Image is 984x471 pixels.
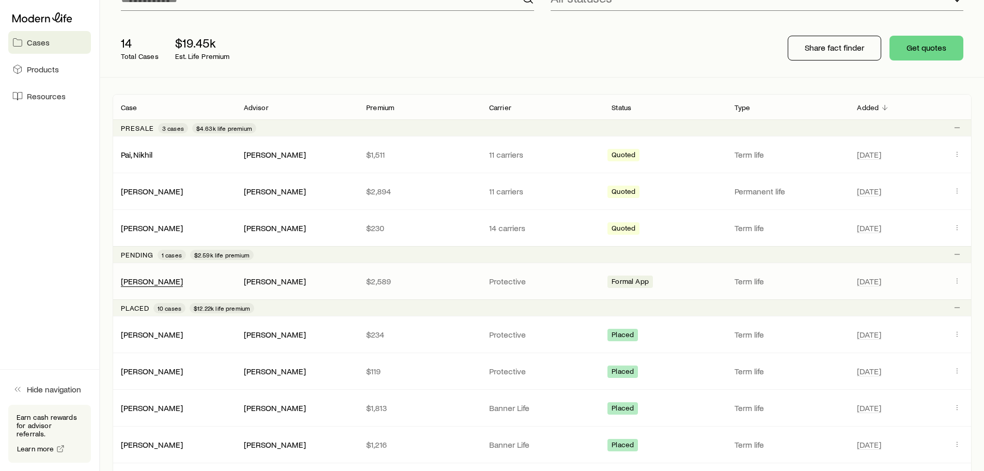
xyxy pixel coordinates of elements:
[27,384,81,394] span: Hide navigation
[489,439,596,450] p: Banner Life
[121,149,152,160] div: Pai, Nikhil
[366,403,473,413] p: $1,813
[8,405,91,463] div: Earn cash rewards for advisor referrals.Learn more
[489,103,511,112] p: Carrier
[121,103,137,112] p: Case
[735,366,841,376] p: Term life
[612,404,634,415] span: Placed
[244,366,306,377] div: [PERSON_NAME]
[735,149,841,160] p: Term life
[244,439,306,450] div: [PERSON_NAME]
[489,186,596,196] p: 11 carriers
[244,329,306,340] div: [PERSON_NAME]
[8,378,91,401] button: Hide navigation
[121,329,183,340] div: [PERSON_NAME]
[366,223,473,233] p: $230
[612,367,634,378] span: Placed
[612,440,634,451] span: Placed
[857,103,879,112] p: Added
[244,149,306,160] div: [PERSON_NAME]
[27,64,59,74] span: Products
[735,223,841,233] p: Term life
[121,439,183,449] a: [PERSON_NAME]
[121,329,183,339] a: [PERSON_NAME]
[244,276,306,287] div: [PERSON_NAME]
[366,276,473,286] p: $2,589
[244,403,306,414] div: [PERSON_NAME]
[175,36,230,50] p: $19.45k
[158,304,181,312] span: 10 cases
[366,103,394,112] p: Premium
[121,149,152,159] a: Pai, Nikhil
[8,58,91,81] a: Products
[121,276,183,286] a: [PERSON_NAME]
[121,223,183,234] div: [PERSON_NAME]
[244,103,269,112] p: Advisor
[121,223,183,233] a: [PERSON_NAME]
[612,330,634,341] span: Placed
[735,103,751,112] p: Type
[735,276,841,286] p: Term life
[8,31,91,54] a: Cases
[489,403,596,413] p: Banner Life
[788,36,881,60] button: Share fact finder
[175,52,230,60] p: Est. Life Premium
[196,124,252,132] span: $4.63k life premium
[27,37,50,48] span: Cases
[857,329,881,340] span: [DATE]
[121,366,183,377] div: [PERSON_NAME]
[889,36,963,60] button: Get quotes
[735,403,841,413] p: Term life
[121,403,183,414] div: [PERSON_NAME]
[244,186,306,197] div: [PERSON_NAME]
[805,42,864,53] p: Share fact finder
[8,85,91,108] a: Resources
[612,277,649,288] span: Formal App
[27,91,66,101] span: Resources
[162,124,184,132] span: 3 cases
[735,439,841,450] p: Term life
[121,403,183,413] a: [PERSON_NAME]
[857,403,881,413] span: [DATE]
[857,186,881,196] span: [DATE]
[121,186,183,197] div: [PERSON_NAME]
[121,439,183,450] div: [PERSON_NAME]
[162,251,182,259] span: 1 cases
[489,149,596,160] p: 11 carriers
[857,276,881,286] span: [DATE]
[612,150,635,161] span: Quoted
[121,36,159,50] p: 14
[121,366,183,376] a: [PERSON_NAME]
[612,103,631,112] p: Status
[366,149,473,160] p: $1,511
[857,223,881,233] span: [DATE]
[612,224,635,235] span: Quoted
[194,304,250,312] span: $12.22k life premium
[857,439,881,450] span: [DATE]
[857,366,881,376] span: [DATE]
[366,439,473,450] p: $1,216
[17,445,54,452] span: Learn more
[366,329,473,340] p: $234
[366,366,473,376] p: $119
[121,186,183,196] a: [PERSON_NAME]
[121,276,183,287] div: [PERSON_NAME]
[121,52,159,60] p: Total Cases
[121,304,149,312] p: Placed
[194,251,249,259] span: $2.59k life premium
[489,329,596,340] p: Protective
[735,186,841,196] p: Permanent life
[121,251,153,259] p: Pending
[489,366,596,376] p: Protective
[244,223,306,234] div: [PERSON_NAME]
[489,276,596,286] p: Protective
[857,149,881,160] span: [DATE]
[735,329,841,340] p: Term life
[612,187,635,198] span: Quoted
[17,413,83,438] p: Earn cash rewards for advisor referrals.
[121,124,154,132] p: Presale
[489,223,596,233] p: 14 carriers
[366,186,473,196] p: $2,894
